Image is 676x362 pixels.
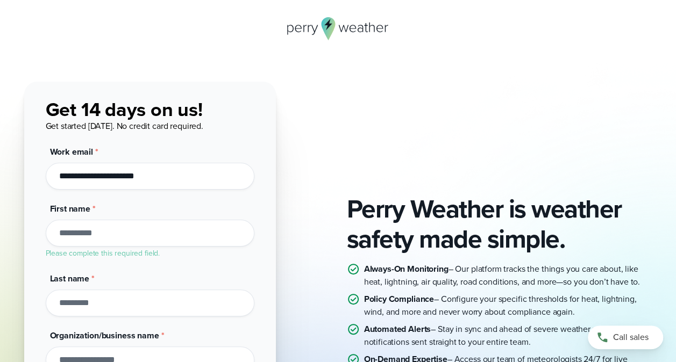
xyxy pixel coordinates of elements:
p: – Configure your specific thresholds for heat, lightning, wind, and more and never worry about co... [364,293,652,318]
span: Organization/business name [50,329,159,342]
h2: Perry Weather is weather safety made simple. [347,194,652,254]
a: Call sales [588,325,663,349]
strong: Automated Alerts [364,323,431,335]
strong: Always-On Monitoring [364,263,449,275]
span: Get 14 days on us! [46,95,203,124]
span: Last name [50,272,90,285]
p: – Stay in sync and ahead of severe weather with instant notifications sent straight to your entir... [364,323,652,349]
p: – Our platform tracks the things you care about, like heat, lightning, air quality, road conditio... [364,263,652,288]
span: First name [50,202,91,215]
strong: Policy Compliance [364,293,434,305]
span: Call sales [613,331,649,344]
label: Please complete this required field. [46,248,160,259]
span: Get started [DATE]. No credit card required. [46,120,203,132]
span: Work email [50,146,94,158]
